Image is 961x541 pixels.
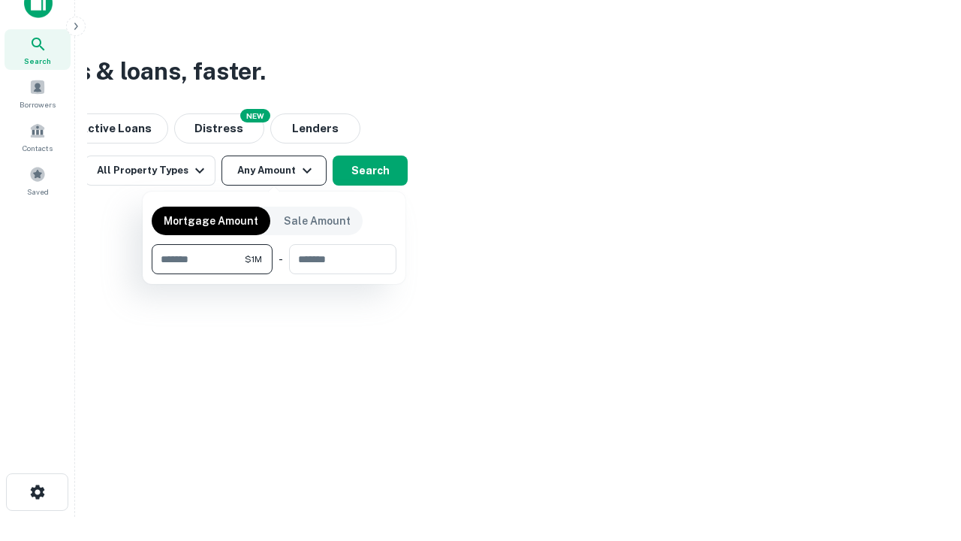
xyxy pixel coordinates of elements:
iframe: Chat Widget [886,421,961,493]
span: $1M [245,252,262,266]
div: - [279,244,283,274]
p: Sale Amount [284,213,351,229]
p: Mortgage Amount [164,213,258,229]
